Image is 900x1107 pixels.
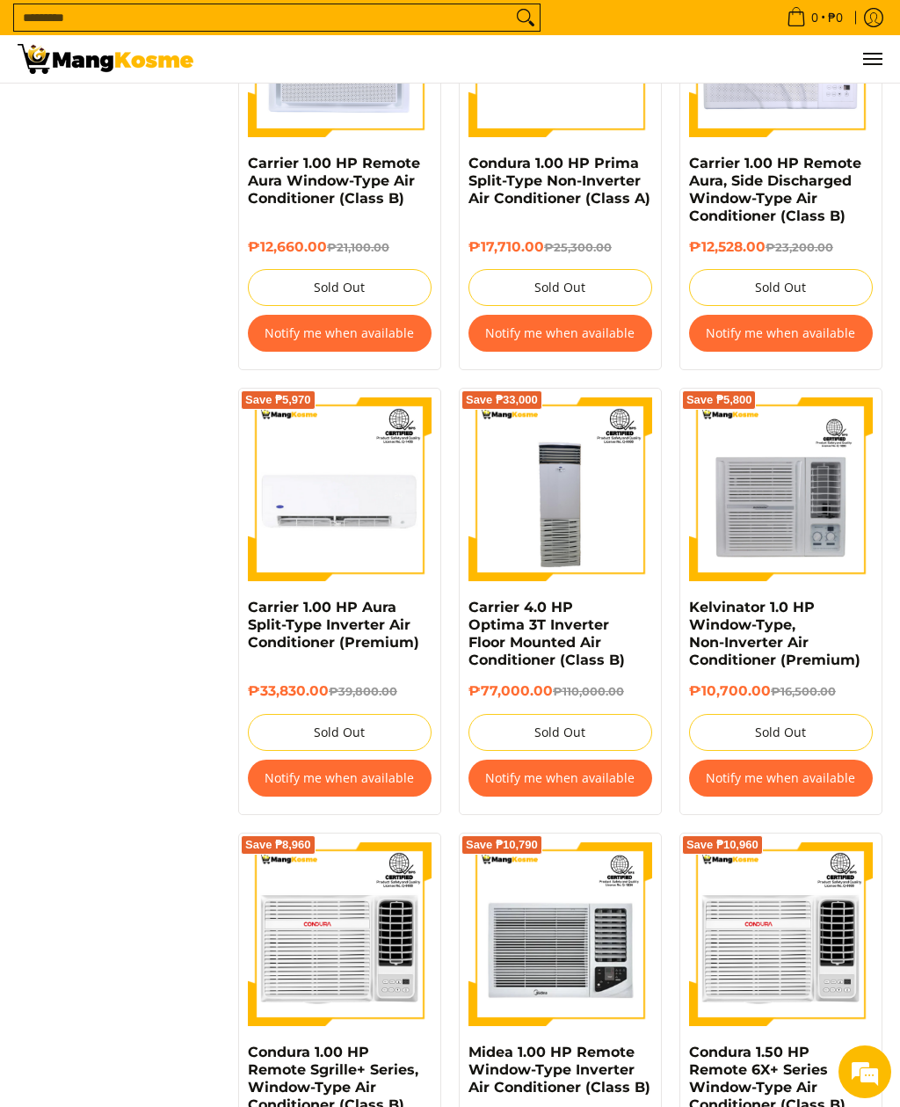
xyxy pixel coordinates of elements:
span: 0 [809,11,821,24]
button: Notify me when available [248,760,432,797]
h6: ₱12,528.00 [689,238,873,256]
a: Carrier 4.0 HP Optima 3T Inverter Floor Mounted Air Conditioner (Class B) [468,599,625,668]
button: Sold Out [468,714,652,751]
img: Carrier 4.0 HP Optima 3T Inverter Floor Mounted Air Conditioner (Class B) [468,397,652,581]
button: Sold Out [468,269,652,306]
h6: ₱10,700.00 [689,682,873,700]
del: ₱25,300.00 [544,240,612,254]
h6: ₱33,830.00 [248,682,432,700]
button: Notify me when available [689,315,873,352]
h6: ₱17,710.00 [468,238,652,256]
button: Sold Out [248,269,432,306]
a: Carrier 1.00 HP Remote Aura, Side Discharged Window-Type Air Conditioner (Class B) [689,155,861,224]
nav: Main Menu [211,35,882,83]
a: Midea 1.00 HP Remote Window-Type Inverter Air Conditioner (Class B) [468,1044,650,1096]
h6: ₱12,660.00 [248,238,432,256]
button: Menu [861,35,882,83]
img: Condura 1.50 HP Remote 6X+ Series Window-Type Air Conditioner (Class B) [689,842,873,1026]
img: condura-sgrille-series-window-type-remote-aircon-premium-full-view-mang-kosme [248,842,432,1026]
span: Save ₱10,790 [466,840,538,850]
del: ₱21,100.00 [327,240,389,254]
span: Save ₱10,960 [686,840,758,850]
button: Sold Out [248,714,432,751]
button: Sold Out [689,269,873,306]
del: ₱39,800.00 [329,684,397,698]
button: Search [512,4,540,31]
a: Condura 1.00 HP Prima Split-Type Non-Inverter Air Conditioner (Class A) [468,155,650,207]
span: We're online! [102,222,243,399]
img: Midea 1.00 HP Remote Window-Type Inverter Air Conditioner (Class B) [468,842,652,1026]
ul: Customer Navigation [211,35,882,83]
div: Chat with us now [91,98,295,121]
button: Notify me when available [248,315,432,352]
del: ₱110,000.00 [553,684,624,698]
h6: ₱77,000.00 [468,682,652,700]
span: Save ₱33,000 [466,395,538,405]
img: Bodega Sale Aircon l Mang Kosme: Home Appliances Warehouse Sale | Page 3 [18,44,193,74]
div: Minimize live chat window [288,9,330,51]
del: ₱16,500.00 [771,684,836,698]
img: Carrier 1.00 HP Aura Split-Type Inverter Air Conditioner (Premium) [248,397,432,581]
textarea: Type your message and hit 'Enter' [9,480,335,542]
button: Sold Out [689,714,873,751]
span: Save ₱8,960 [245,840,311,850]
button: Notify me when available [468,315,652,352]
button: Notify me when available [689,760,873,797]
span: ₱0 [825,11,846,24]
span: Save ₱5,800 [686,395,752,405]
span: • [781,8,848,27]
img: Kelvinator 1.0 HP Window-Type, Non-Inverter Air Conditioner (Premium) [689,397,873,581]
del: ₱23,200.00 [766,240,833,254]
button: Notify me when available [468,760,652,797]
a: Carrier 1.00 HP Remote Aura Window-Type Air Conditioner (Class B) [248,155,420,207]
span: Save ₱5,970 [245,395,311,405]
a: Kelvinator 1.0 HP Window-Type, Non-Inverter Air Conditioner (Premium) [689,599,860,668]
a: Carrier 1.00 HP Aura Split-Type Inverter Air Conditioner (Premium) [248,599,419,651]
